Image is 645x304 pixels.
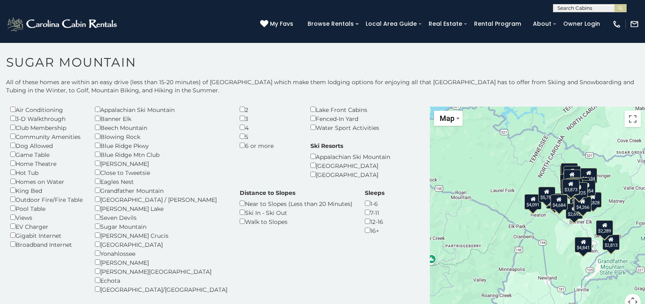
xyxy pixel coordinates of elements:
[612,20,621,29] img: phone-regular-white.png
[560,174,577,190] div: $4,274
[566,203,583,219] div: $2,695
[10,114,83,123] div: 3-D Walkthrough
[240,123,298,132] div: 4
[524,194,542,210] div: $4,091
[10,186,83,195] div: King Bed
[574,196,591,212] div: $3,383
[95,123,227,132] div: Beech Mountain
[584,192,602,208] div: $3,828
[564,166,581,181] div: $2,909
[10,231,83,240] div: Gigabit Internet
[625,111,641,127] button: Toggle fullscreen view
[551,194,568,210] div: $4,684
[630,20,639,29] img: mail-regular-white.png
[10,204,83,213] div: Pool Table
[596,220,614,236] div: $2,289
[240,114,298,123] div: 3
[561,180,578,195] div: $3,292
[10,240,83,249] div: Broadband Internet
[303,18,358,30] a: Browse Rentals
[95,258,227,267] div: [PERSON_NAME]
[470,18,525,30] a: Rental Program
[260,20,295,29] a: My Favs
[10,195,83,204] div: Outdoor Fire/Fire Table
[310,142,343,150] label: Ski Resorts
[362,18,421,30] a: Local Area Guide
[10,177,83,186] div: Homes on Water
[95,204,227,213] div: [PERSON_NAME] Lake
[310,123,379,132] div: Water Sport Activities
[365,189,384,197] label: Sleeps
[95,177,227,186] div: Eagles Nest
[310,152,390,161] div: Appalachian Ski Mountain
[270,20,293,28] span: My Favs
[10,141,83,150] div: Dog Allowed
[365,208,384,217] div: 7-11
[434,111,463,126] button: Change map style
[10,159,83,168] div: Home Theatre
[310,105,379,114] div: Lake Front Cabins
[240,208,353,217] div: Ski In - Ski Out
[578,180,596,196] div: $3,054
[570,190,587,206] div: $2,218
[310,114,379,123] div: Fenced-In Yard
[240,141,298,150] div: 6 or more
[580,168,597,183] div: $5,634
[240,217,353,226] div: Walk to Slopes
[425,18,466,30] a: Real Estate
[440,114,454,123] span: Map
[10,150,83,159] div: Game Table
[95,213,227,222] div: Seven Devils
[365,199,384,208] div: 1-6
[365,226,384,235] div: 16+
[574,197,591,212] div: $4,266
[95,285,227,294] div: [GEOGRAPHIC_DATA]/[GEOGRAPHIC_DATA]
[365,217,384,226] div: 12-16
[95,267,227,276] div: [PERSON_NAME][GEOGRAPHIC_DATA]
[10,123,83,132] div: Club Membership
[95,141,227,150] div: Blue Ridge Pkwy
[10,168,83,177] div: Hot Tub
[6,16,119,32] img: White-1-2.png
[10,105,83,114] div: Air Conditioning
[240,199,353,208] div: Near to Slopes (Less than 20 Minutes)
[10,132,83,141] div: Community Amenities
[240,105,298,114] div: 2
[95,249,227,258] div: Yonahlossee
[310,161,390,170] div: [GEOGRAPHIC_DATA]
[95,276,227,285] div: Echota
[310,170,390,179] div: [GEOGRAPHIC_DATA]
[564,170,581,185] div: $2,287
[602,235,620,250] div: $2,813
[95,105,227,114] div: Appalachian Ski Mountain
[95,240,227,249] div: [GEOGRAPHIC_DATA]
[95,159,227,168] div: [PERSON_NAME]
[566,178,583,194] div: $2,572
[529,18,555,30] a: About
[95,231,227,240] div: [PERSON_NAME] Crucis
[538,187,555,202] div: $5,756
[575,237,592,253] div: $4,841
[95,150,227,159] div: Blue Ridge Mtn Club
[95,222,227,231] div: Sugar Mountain
[573,177,590,193] div: $2,062
[10,222,83,231] div: EV Charger
[560,165,577,180] div: $1,910
[240,189,295,197] label: Distance to Slopes
[95,114,227,123] div: Banner Elk
[240,132,298,141] div: 5
[10,213,83,222] div: Views
[95,186,227,195] div: Grandfather Mountain
[559,18,604,30] a: Owner Login
[561,163,578,179] div: $1,974
[95,132,227,141] div: Blowing Rock
[95,168,227,177] div: Close to Tweetsie
[562,179,580,194] div: $3,873
[95,195,227,204] div: [GEOGRAPHIC_DATA] / [PERSON_NAME]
